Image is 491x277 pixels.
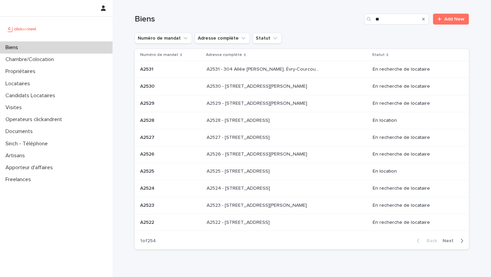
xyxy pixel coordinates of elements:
[135,233,161,249] p: 1 of 254
[207,218,271,225] p: A2522 - [STREET_ADDRESS]
[140,150,156,157] p: A2526
[5,22,39,36] img: UCB0brd3T0yccxBKYDjQ
[373,220,458,225] p: En recherche de locataire
[373,186,458,191] p: En recherche de locataire
[207,201,308,208] p: A2523 - 18 quai Alphonse Le Gallo, Boulogne-Billancourt 92100
[422,238,437,243] span: Back
[373,118,458,123] p: En location
[140,82,156,89] p: A2530
[140,133,156,141] p: A2527
[207,184,271,191] p: A2524 - [STREET_ADDRESS]
[373,101,458,106] p: En recherche de locataire
[135,95,469,112] tr: A2529A2529 A2529 - [STREET_ADDRESS][PERSON_NAME]A2529 - [STREET_ADDRESS][PERSON_NAME] En recherch...
[135,14,361,24] h1: Biens
[135,112,469,129] tr: A2528A2528 A2528 - [STREET_ADDRESS]A2528 - [STREET_ADDRESS] En location
[135,61,469,78] tr: A2531A2531 A2531 - 304 Allée [PERSON_NAME], Évry-Courcouronnes 91000A2531 - 304 Allée [PERSON_NAM...
[373,203,458,208] p: En recherche de locataire
[3,81,35,87] p: Locataires
[140,184,156,191] p: A2524
[373,169,458,174] p: En location
[3,92,61,99] p: Candidats Locataires
[3,164,58,171] p: Apporteur d'affaires
[135,33,192,44] button: Numéro de mandat
[3,56,59,63] p: Chambre/Colocation
[372,51,385,59] p: Statut
[444,17,464,21] span: Add New
[3,152,30,159] p: Artisans
[3,128,38,135] p: Documents
[140,51,178,59] p: Numéro de mandat
[140,116,156,123] p: A2528
[207,133,271,141] p: A2527 - [STREET_ADDRESS]
[411,238,440,244] button: Back
[207,65,322,72] p: A2531 - 304 Allée Pablo Neruda, Évry-Courcouronnes 91000
[440,238,469,244] button: Next
[140,167,155,174] p: A2525
[207,167,271,174] p: A2525 - [STREET_ADDRESS]
[135,129,469,146] tr: A2527A2527 A2527 - [STREET_ADDRESS]A2527 - [STREET_ADDRESS] En recherche de locataire
[140,99,156,106] p: A2529
[207,99,309,106] p: A2529 - 14 rue Honoré de Balzac, Garges-lès-Gonesse 95140
[207,150,309,157] p: A2526 - [STREET_ADDRESS][PERSON_NAME]
[195,33,250,44] button: Adresse complète
[135,180,469,197] tr: A2524A2524 A2524 - [STREET_ADDRESS]A2524 - [STREET_ADDRESS] En recherche de locataire
[135,146,469,163] tr: A2526A2526 A2526 - [STREET_ADDRESS][PERSON_NAME]A2526 - [STREET_ADDRESS][PERSON_NAME] En recherch...
[135,197,469,214] tr: A2523A2523 A2523 - [STREET_ADDRESS][PERSON_NAME]A2523 - [STREET_ADDRESS][PERSON_NAME] En recherch...
[207,116,271,123] p: A2528 - [STREET_ADDRESS]
[140,201,155,208] p: A2523
[3,141,53,147] p: Sinch - Téléphone
[3,116,68,123] p: Operateurs clickandrent
[140,65,155,72] p: A2531
[206,51,242,59] p: Adresse complète
[364,14,429,25] input: Search
[3,176,36,183] p: Freelances
[3,104,27,111] p: Visites
[373,67,458,72] p: En recherche de locataire
[3,44,24,51] p: Biens
[373,84,458,89] p: En recherche de locataire
[140,218,155,225] p: A2522
[135,163,469,180] tr: A2525A2525 A2525 - [STREET_ADDRESS]A2525 - [STREET_ADDRESS] En location
[373,151,458,157] p: En recherche de locataire
[253,33,282,44] button: Statut
[433,14,469,25] a: Add New
[3,68,41,75] p: Propriétaires
[443,238,458,243] span: Next
[135,214,469,231] tr: A2522A2522 A2522 - [STREET_ADDRESS]A2522 - [STREET_ADDRESS] En recherche de locataire
[373,135,458,141] p: En recherche de locataire
[135,78,469,95] tr: A2530A2530 A2530 - [STREET_ADDRESS][PERSON_NAME]A2530 - [STREET_ADDRESS][PERSON_NAME] En recherch...
[207,82,309,89] p: A2530 - [STREET_ADDRESS][PERSON_NAME]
